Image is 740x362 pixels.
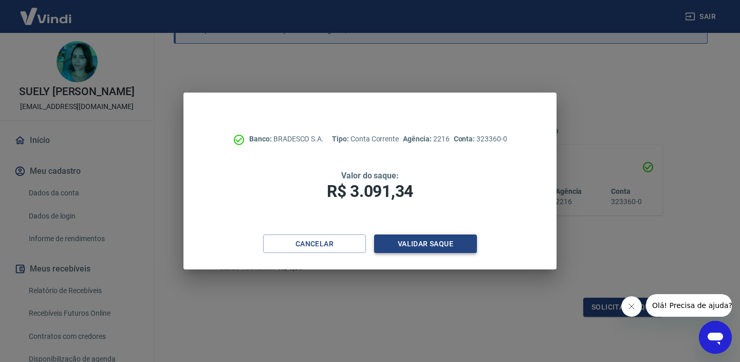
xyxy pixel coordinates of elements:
[6,7,86,15] span: Olá! Precisa de ajuda?
[621,296,642,317] iframe: Fechar mensagem
[454,135,477,143] span: Conta:
[249,135,273,143] span: Banco:
[332,134,399,144] p: Conta Corrente
[699,321,732,354] iframe: Botão para abrir a janela de mensagens
[403,134,449,144] p: 2216
[341,171,399,180] span: Valor do saque:
[374,234,477,254] button: Validar saque
[403,135,433,143] span: Agência:
[263,234,366,254] button: Cancelar
[646,294,732,317] iframe: Mensagem da empresa
[249,134,324,144] p: BRADESCO S.A.
[332,135,350,143] span: Tipo:
[327,182,413,201] span: R$ 3.091,34
[454,134,507,144] p: 323360-0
